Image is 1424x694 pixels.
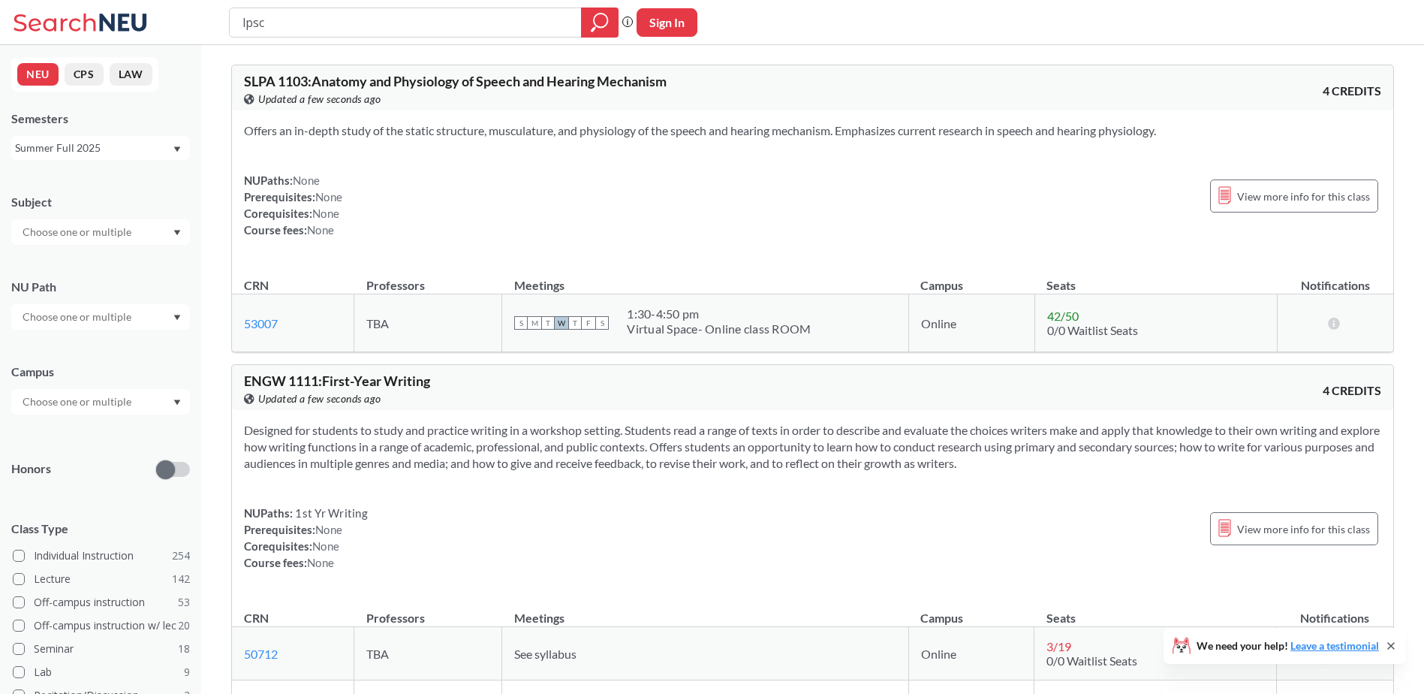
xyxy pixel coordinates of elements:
section: Designed for students to study and practice writing in a workshop setting. Students read a range ... [244,422,1381,472]
label: Individual Instruction [13,546,190,566]
div: magnifying glass [581,8,619,38]
span: 0/0 Waitlist Seats [1047,323,1138,337]
span: None [307,223,334,237]
th: Notifications [1277,262,1393,294]
th: Professors [354,595,502,627]
label: Lecture [13,569,190,589]
span: 20 [178,617,190,634]
button: CPS [65,63,104,86]
div: 1:30 - 4:50 pm [627,306,811,321]
span: F [582,316,595,330]
label: Off-campus instruction [13,593,190,612]
span: See syllabus [514,647,577,661]
p: Honors [11,460,51,478]
span: Updated a few seconds ago [258,391,381,407]
span: None [293,173,320,187]
span: M [528,316,541,330]
span: 4 CREDITS [1323,83,1381,99]
span: View more info for this class [1237,187,1370,206]
span: SLPA 1103 : Anatomy and Physiology of Speech and Hearing Mechanism [244,73,667,89]
span: 142 [172,571,190,587]
td: TBA [354,627,502,680]
a: Leave a testimonial [1290,639,1379,652]
td: Online [908,294,1034,352]
th: Campus [908,262,1034,294]
div: Dropdown arrow [11,304,190,330]
a: 50712 [244,647,278,661]
span: None [312,539,339,553]
svg: Dropdown arrow [173,400,181,406]
div: CRN [244,610,269,626]
div: Summer Full 2025Dropdown arrow [11,136,190,160]
span: S [514,316,528,330]
div: Dropdown arrow [11,389,190,415]
span: 9 [184,664,190,680]
input: Choose one or multiple [15,308,141,326]
span: View more info for this class [1237,520,1370,539]
span: W [555,316,568,330]
span: None [315,523,342,536]
button: Sign In [637,8,697,37]
span: None [315,190,342,204]
th: Campus [908,595,1034,627]
span: ENGW 1111 : First-Year Writing [244,373,430,389]
th: Professors [354,262,502,294]
a: 53007 [244,316,278,330]
label: Off-campus instruction w/ lec [13,616,190,635]
label: Lab [13,662,190,682]
div: CRN [244,277,269,294]
span: 254 [172,548,190,564]
button: NEU [17,63,59,86]
th: Meetings [502,595,908,627]
th: Notifications [1277,595,1393,627]
button: LAW [110,63,152,86]
svg: Dropdown arrow [173,315,181,321]
div: NUPaths: Prerequisites: Corequisites: Course fees: [244,172,342,238]
th: Meetings [502,262,908,294]
svg: Dropdown arrow [173,146,181,152]
div: Semesters [11,110,190,127]
label: Seminar [13,639,190,659]
span: S [595,316,609,330]
span: Updated a few seconds ago [258,91,381,107]
td: TBA [354,294,502,352]
span: Class Type [11,520,190,537]
span: 53 [178,594,190,611]
th: Seats [1034,595,1277,627]
span: T [568,316,582,330]
span: 3 / 19 [1046,639,1071,653]
section: Offers an in-depth study of the static structure, musculature, and physiology of the speech and h... [244,122,1381,139]
div: NUPaths: Prerequisites: Corequisites: Course fees: [244,505,368,571]
td: Online [908,627,1034,680]
div: Dropdown arrow [11,219,190,245]
input: Choose one or multiple [15,393,141,411]
span: 1st Yr Writing [293,506,368,520]
div: Summer Full 2025 [15,140,172,156]
span: 4 CREDITS [1323,382,1381,399]
div: NU Path [11,279,190,295]
svg: magnifying glass [591,12,609,33]
span: 18 [178,641,190,657]
span: None [307,556,334,569]
div: Subject [11,194,190,210]
span: T [541,316,555,330]
input: Choose one or multiple [15,223,141,241]
th: Seats [1034,262,1277,294]
span: None [312,207,339,220]
span: 42 / 50 [1047,309,1079,323]
div: Virtual Space- Online class ROOM [627,321,811,336]
span: 0/0 Waitlist Seats [1046,653,1137,668]
div: Campus [11,364,190,380]
input: Class, professor, course number, "phrase" [241,10,571,35]
span: We need your help! [1197,641,1379,651]
svg: Dropdown arrow [173,230,181,236]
